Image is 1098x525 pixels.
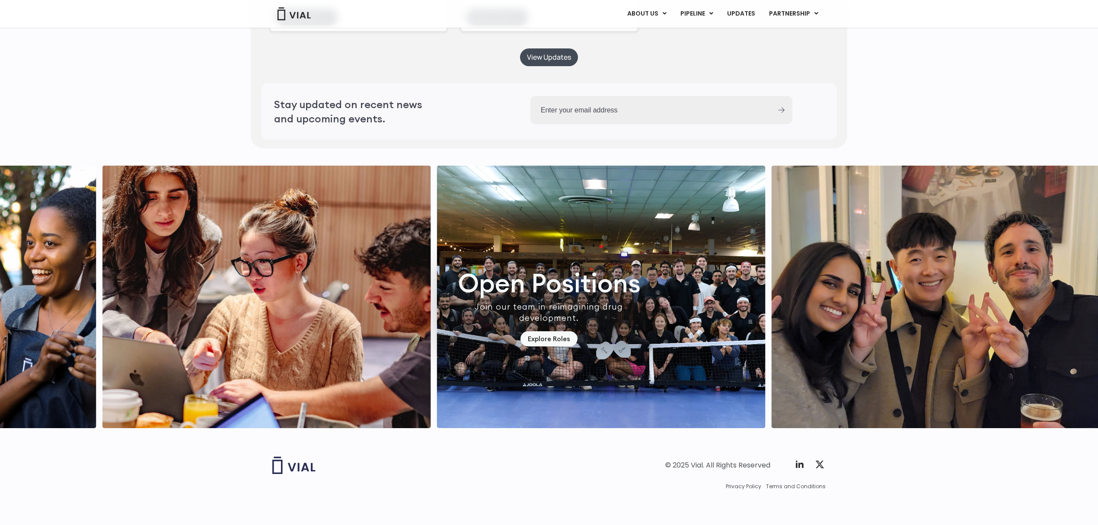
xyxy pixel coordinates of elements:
div: 2 / 7 [102,166,431,428]
div: 3 / 7 [437,166,765,428]
a: Privacy Policy [726,483,761,490]
a: View Updates [520,48,578,66]
a: PIPELINEMenu Toggle [673,6,720,21]
div: © 2025 Vial. All Rights Reserved [665,461,770,470]
a: PARTNERSHIPMenu Toggle [762,6,825,21]
a: UPDATES [720,6,762,21]
img: Vial Logo [277,7,311,20]
h2: Stay updated on recent news and upcoming events. [274,97,443,125]
input: Submit [778,107,785,113]
a: Explore Roles [520,331,578,346]
a: Terms and Conditions [766,483,826,490]
img: http://People%20posing%20for%20group%20picture%20after%20playing%20pickleball. [437,166,765,428]
a: ABOUT USMenu Toggle [620,6,673,21]
span: View Updates [527,54,571,61]
img: Vial logo wih "Vial" spelled out [272,457,316,474]
input: Enter your email address [530,96,771,124]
